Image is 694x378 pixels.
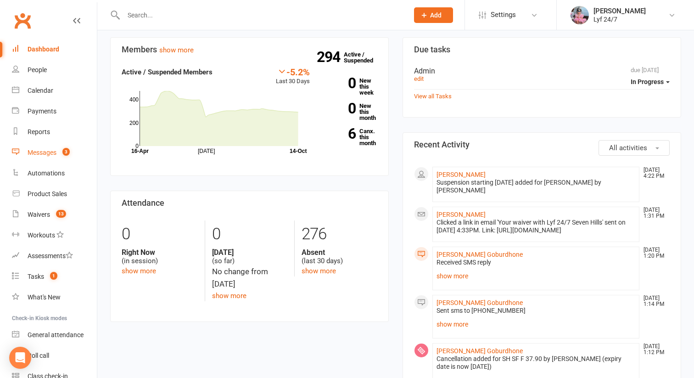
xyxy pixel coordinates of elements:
[12,246,97,266] a: Assessments
[437,307,526,314] span: Sent sms to [PHONE_NUMBER]
[324,127,356,141] strong: 6
[28,149,56,156] div: Messages
[122,248,198,265] div: (in session)
[28,252,73,260] div: Assessments
[28,87,53,94] div: Calendar
[414,45,670,54] h3: Due tasks
[430,11,442,19] span: Add
[437,171,486,178] a: [PERSON_NAME]
[50,272,57,280] span: 1
[28,273,44,280] div: Tasks
[12,184,97,204] a: Product Sales
[437,179,635,194] div: Suspension starting [DATE] added for [PERSON_NAME] by [PERSON_NAME]
[414,7,453,23] button: Add
[122,198,377,208] h3: Attendance
[12,325,97,345] a: General attendance kiosk mode
[639,295,669,307] time: [DATE] 1:14 PM
[324,128,377,146] a: 6Canx. this month
[302,248,377,265] div: (last 30 days)
[302,267,336,275] a: show more
[12,345,97,366] a: Roll call
[56,210,66,218] span: 13
[12,266,97,287] a: Tasks 1
[28,293,61,301] div: What's New
[599,140,670,156] button: All activities
[12,80,97,101] a: Calendar
[12,60,97,80] a: People
[437,259,635,266] div: Received SMS reply
[344,45,384,70] a: 294Active / Suspended
[276,67,310,77] div: -5.2%
[324,78,377,96] a: 0New this week
[28,352,49,359] div: Roll call
[639,344,669,355] time: [DATE] 1:12 PM
[593,7,646,15] div: [PERSON_NAME]
[639,167,669,179] time: [DATE] 4:22 PM
[414,93,452,100] a: View all Tasks
[571,6,589,24] img: thumb_image1747747990.png
[12,39,97,60] a: Dashboard
[593,15,646,23] div: Lyf 24/7
[28,231,55,239] div: Workouts
[121,9,402,22] input: Search...
[437,355,635,371] div: Cancellation added for SH SF F 37.90 by [PERSON_NAME] (expiry date is now [DATE])
[324,76,356,90] strong: 0
[28,128,50,135] div: Reports
[122,220,198,248] div: 0
[12,101,97,122] a: Payments
[414,140,670,149] h3: Recent Activity
[122,68,213,76] strong: Active / Suspended Members
[324,102,356,115] strong: 0
[437,270,635,282] a: show more
[414,75,424,82] a: edit
[212,248,288,265] div: (so far)
[324,103,377,121] a: 0New this month
[12,287,97,308] a: What's New
[631,78,664,85] span: In Progress
[609,144,647,152] span: All activities
[212,292,246,300] a: show more
[639,247,669,259] time: [DATE] 1:20 PM
[28,169,65,177] div: Automations
[302,248,377,257] strong: Absent
[28,190,67,197] div: Product Sales
[437,318,635,331] a: show more
[122,267,156,275] a: show more
[212,265,288,290] div: No change from [DATE]
[12,225,97,246] a: Workouts
[28,107,56,115] div: Payments
[122,248,198,257] strong: Right Now
[12,122,97,142] a: Reports
[28,45,59,53] div: Dashboard
[437,251,523,258] a: [PERSON_NAME] Goburdhone
[631,73,670,90] button: In Progress
[437,299,523,306] a: [PERSON_NAME] Goburdhone
[28,211,50,218] div: Waivers
[212,248,288,257] strong: [DATE]
[276,67,310,86] div: Last 30 Days
[62,148,70,156] span: 3
[28,331,84,339] div: General attendance
[159,46,194,54] a: show more
[437,211,486,218] a: [PERSON_NAME]
[9,347,31,369] div: Open Intercom Messenger
[491,5,516,25] span: Settings
[639,207,669,219] time: [DATE] 1:31 PM
[414,67,670,75] div: Admin
[11,9,34,32] a: Clubworx
[437,347,523,355] a: [PERSON_NAME] Goburdhone
[12,163,97,184] a: Automations
[317,50,344,64] strong: 294
[28,66,47,73] div: People
[12,142,97,163] a: Messages 3
[12,204,97,225] a: Waivers 13
[302,220,377,248] div: 276
[122,45,377,54] h3: Members
[212,220,288,248] div: 0
[437,219,635,234] div: Clicked a link in email 'Your waiver with Lyf 24/7 Seven Hills' sent on [DATE] 4:33PM. Link: [URL...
